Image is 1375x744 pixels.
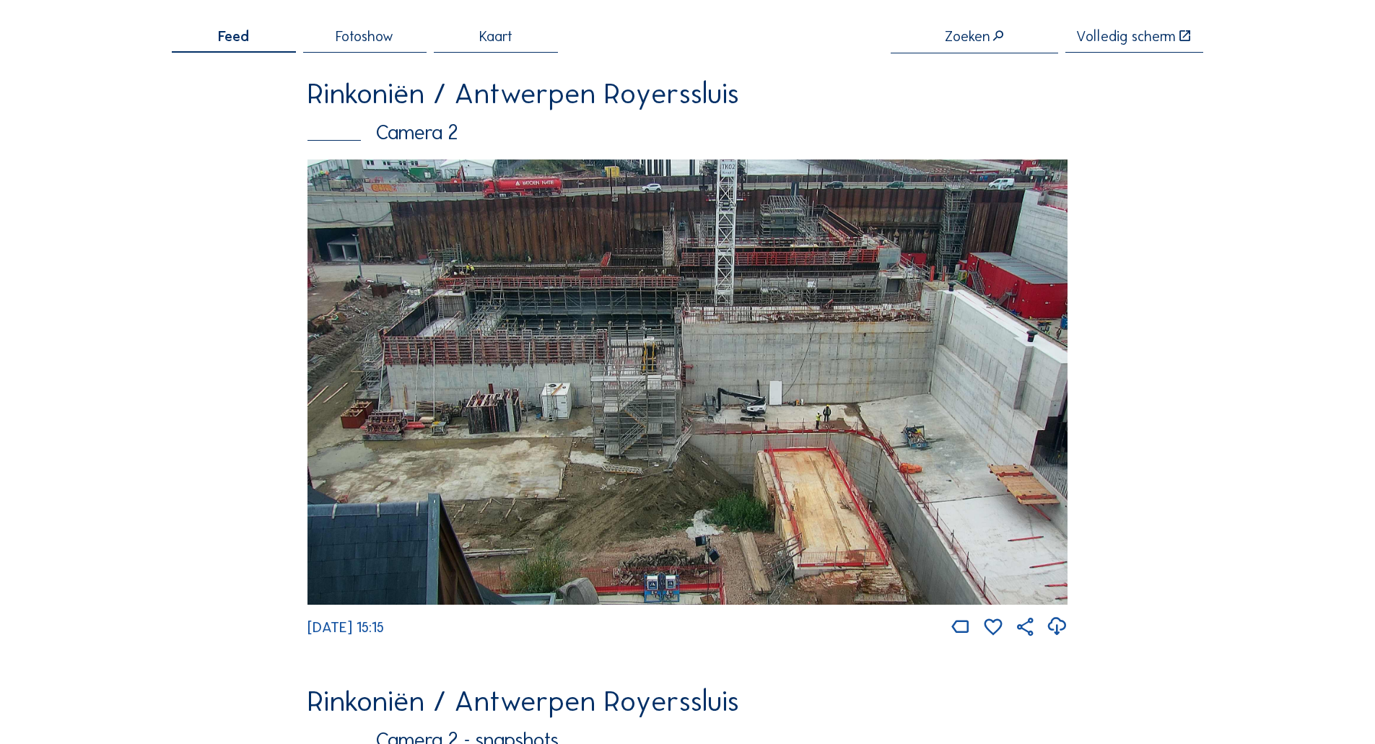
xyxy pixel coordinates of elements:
span: [DATE] 15:15 [307,618,384,636]
div: Rinkoniën / Antwerpen Royerssluis [307,687,1068,716]
div: Volledig scherm [1076,29,1176,43]
div: Camera 2 [307,122,1068,142]
span: Feed [218,29,249,43]
div: Rinkoniën / Antwerpen Royerssluis [307,79,1068,108]
span: Fotoshow [336,29,393,43]
img: Image [307,159,1068,605]
span: Kaart [479,29,512,43]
